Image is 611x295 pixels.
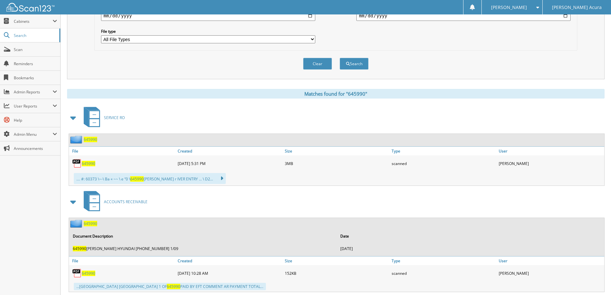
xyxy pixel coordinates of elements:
div: .... #: 60373 \~-\ Ba « ~~ \ e “0 \ [PERSON_NAME] r IVER ENTRY ... \ D2... [74,173,226,184]
a: User [497,256,604,265]
a: 645990 [82,161,95,166]
div: ...[GEOGRAPHIC_DATA] [GEOGRAPHIC_DATA] 1 OF PAID BY EFT COMMENT AR PAYMENT TOTAL... [74,283,266,290]
span: Help [14,117,57,123]
input: end [356,11,571,21]
span: Scan [14,47,57,52]
a: Size [283,256,390,265]
a: ACCOUNTS RECEIVABLE [80,189,148,214]
td: [PERSON_NAME] HYUNDAI [PHONE_NUMBER] 1/09 [70,243,336,254]
a: Type [390,256,497,265]
button: Search [340,58,369,70]
a: SERVICE RO [80,105,125,130]
span: Admin Reports [14,89,53,95]
th: Document Description [70,230,336,243]
span: Announcements [14,146,57,151]
img: PDF.png [72,159,82,168]
a: Created [176,147,283,155]
img: folder2.png [70,135,84,143]
button: Clear [303,58,332,70]
span: Bookmarks [14,75,57,81]
div: [PERSON_NAME] [497,157,604,170]
span: 645990 [167,284,180,289]
div: [DATE] 10:28 AM [176,267,283,280]
span: [PERSON_NAME] Acura [552,5,602,9]
img: folder2.png [70,220,84,228]
th: Date [337,230,604,243]
a: 645990 [84,221,97,226]
a: File [69,147,176,155]
iframe: Chat Widget [579,264,611,295]
span: Search [14,33,56,38]
a: User [497,147,604,155]
img: scan123-logo-white.svg [6,3,55,12]
span: 645990 [73,246,86,251]
div: scanned [390,267,497,280]
div: Matches found for "645990" [67,89,605,99]
a: Size [283,147,390,155]
a: File [69,256,176,265]
span: Admin Menu [14,132,53,137]
span: SERVICE RO [104,115,125,120]
span: User Reports [14,103,53,109]
div: 3MB [283,157,390,170]
span: Cabinets [14,19,53,24]
a: Type [390,147,497,155]
div: 152KB [283,267,390,280]
a: 645990 [82,271,95,276]
div: [PERSON_NAME] [497,267,604,280]
a: 645990 [84,137,97,142]
span: 645990 [130,176,144,182]
span: ACCOUNTS RECEIVABLE [104,199,148,204]
input: start [101,11,315,21]
div: [DATE] 5:31 PM [176,157,283,170]
img: PDF.png [72,268,82,278]
span: [PERSON_NAME] [491,5,527,9]
a: Created [176,256,283,265]
label: File type [101,29,315,34]
div: scanned [390,157,497,170]
td: [DATE] [337,243,604,254]
span: Reminders [14,61,57,66]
